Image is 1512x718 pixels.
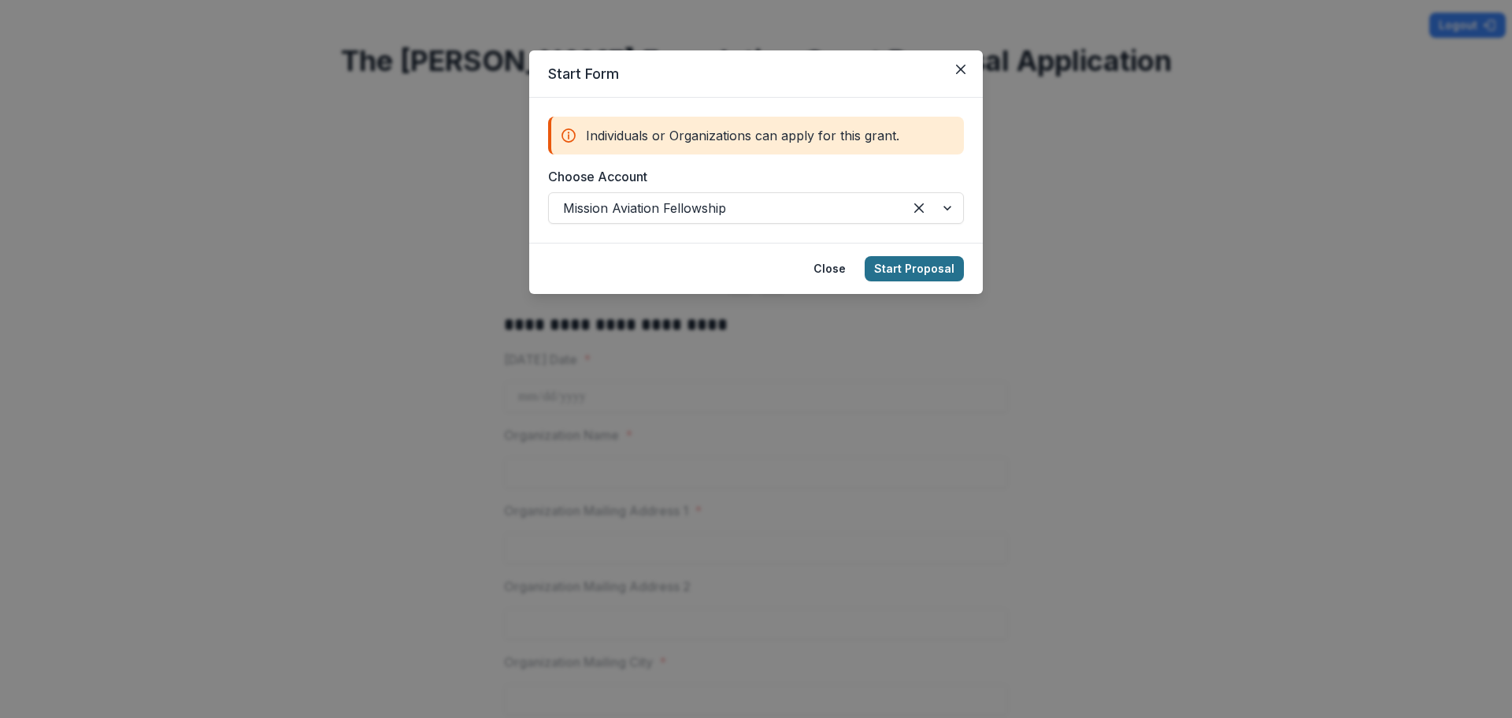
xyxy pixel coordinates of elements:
[548,167,954,186] label: Choose Account
[865,256,964,281] button: Start Proposal
[948,57,973,82] button: Close
[804,256,855,281] button: Close
[529,50,983,98] header: Start Form
[548,117,964,154] div: Individuals or Organizations can apply for this grant.
[906,195,932,221] div: Clear selected options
